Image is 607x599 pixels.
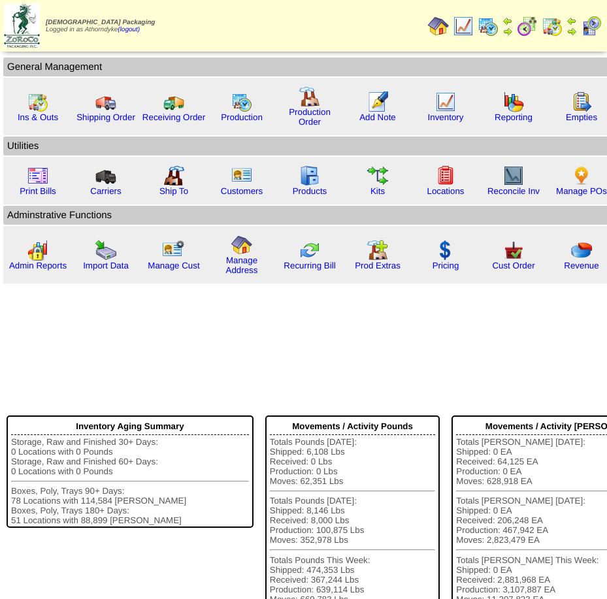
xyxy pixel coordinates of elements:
[18,112,58,122] a: Ins & Outs
[435,91,456,112] img: line_graph.gif
[118,26,140,33] a: (logout)
[11,418,249,435] div: Inventory Aging Summary
[142,112,205,122] a: Receiving Order
[231,165,252,186] img: customers.gif
[370,186,385,196] a: Kits
[27,91,48,112] img: calendarinout.gif
[148,261,199,270] a: Manage Cust
[427,186,464,196] a: Locations
[359,112,396,122] a: Add Note
[27,240,48,261] img: graph2.png
[453,16,474,37] img: line_graph.gif
[571,240,592,261] img: pie_chart.png
[46,19,155,26] span: [DEMOGRAPHIC_DATA] Packaging
[355,261,401,270] a: Prod Extras
[492,261,534,270] a: Cust Order
[293,186,327,196] a: Products
[299,240,320,261] img: reconcile.gif
[502,16,513,26] img: arrowleft.gif
[95,240,116,261] img: import.gif
[221,112,263,122] a: Production
[566,26,577,37] img: arrowright.gif
[367,165,388,186] img: workflow.gif
[159,186,188,196] a: Ship To
[46,19,155,33] span: Logged in as Athorndyke
[221,186,263,196] a: Customers
[566,16,577,26] img: arrowleft.gif
[517,16,538,37] img: calendarblend.gif
[284,261,335,270] a: Recurring Bill
[571,91,592,112] img: workorder.gif
[231,235,252,255] img: home.gif
[4,4,40,48] img: zoroco-logo-small.webp
[495,112,533,122] a: Reporting
[289,107,331,127] a: Production Order
[428,16,449,37] img: home.gif
[478,16,499,37] img: calendarprod.gif
[226,255,258,275] a: Manage Address
[20,186,56,196] a: Print Bills
[487,186,540,196] a: Reconcile Inv
[95,165,116,186] img: truck3.gif
[231,91,252,112] img: calendarprod.gif
[163,165,184,186] img: factory2.gif
[564,261,599,270] a: Revenue
[503,91,524,112] img: graph.gif
[299,165,320,186] img: cabinet.gif
[435,165,456,186] img: locations.gif
[9,261,67,270] a: Admin Reports
[11,437,249,525] div: Storage, Raw and Finished 30+ Days: 0 Locations with 0 Pounds Storage, Raw and Finished 60+ Days:...
[435,240,456,261] img: dollar.gif
[581,16,602,37] img: calendarcustomer.gif
[163,91,184,112] img: truck2.gif
[556,186,607,196] a: Manage POs
[542,16,563,37] img: calendarinout.gif
[503,165,524,186] img: line_graph2.gif
[95,91,116,112] img: truck.gif
[270,418,436,435] div: Movements / Activity Pounds
[503,240,524,261] img: cust_order.png
[83,261,129,270] a: Import Data
[27,165,48,186] img: invoice2.gif
[367,240,388,261] img: prodextras.gif
[76,112,135,122] a: Shipping Order
[162,240,186,261] img: managecust.png
[571,165,592,186] img: po.png
[566,112,597,122] a: Empties
[367,91,388,112] img: orders.gif
[428,112,464,122] a: Inventory
[299,86,320,107] img: factory.gif
[502,26,513,37] img: arrowright.gif
[433,261,459,270] a: Pricing
[90,186,121,196] a: Carriers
